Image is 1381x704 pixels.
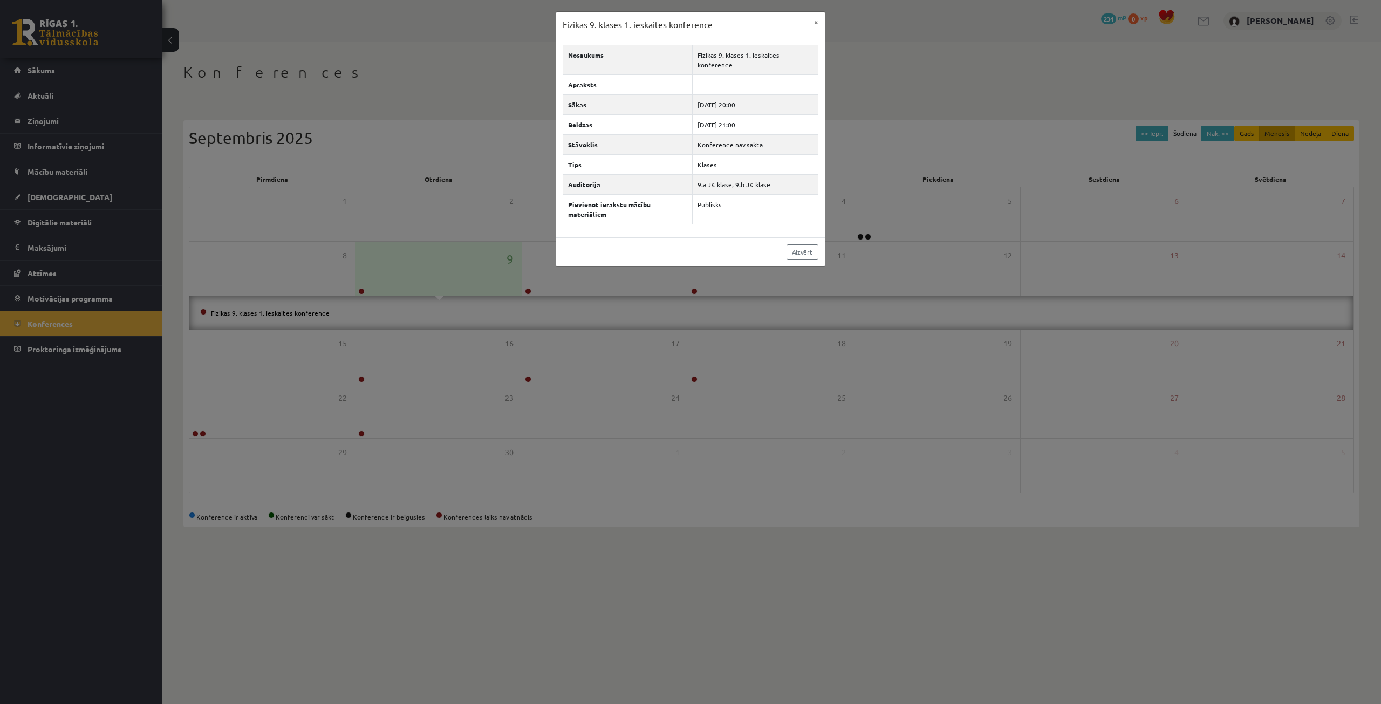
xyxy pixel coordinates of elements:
[563,18,713,31] h3: Fizikas 9. klases 1. ieskaites konference
[692,134,818,154] td: Konference nav sākta
[563,154,693,174] th: Tips
[692,94,818,114] td: [DATE] 20:00
[563,45,693,74] th: Nosaukums
[563,74,693,94] th: Apraksts
[692,45,818,74] td: Fizikas 9. klases 1. ieskaites konference
[563,94,693,114] th: Sākas
[692,154,818,174] td: Klases
[563,134,693,154] th: Stāvoklis
[692,194,818,224] td: Publisks
[787,244,818,260] a: Aizvērt
[563,114,693,134] th: Beidzas
[563,174,693,194] th: Auditorija
[692,114,818,134] td: [DATE] 21:00
[808,12,825,32] button: ×
[563,194,693,224] th: Pievienot ierakstu mācību materiāliem
[692,174,818,194] td: 9.a JK klase, 9.b JK klase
